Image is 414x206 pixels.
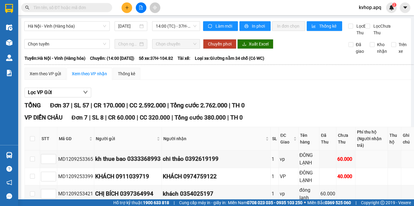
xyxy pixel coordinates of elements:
div: 60.000 [320,190,335,198]
strong: 1900 633 818 [143,200,169,205]
span: Chuyến: (14:00 [DATE]) [90,55,134,62]
span: SL 57 [74,102,89,109]
span: Đã giao [353,41,366,55]
span: plus [125,5,129,10]
span: CC 2.592.000 [129,102,166,109]
span: Số xe: 37H-104.82 [139,55,173,62]
button: printerIn phơi [239,21,271,31]
button: caret-down [400,2,410,13]
span: bar-chart [312,24,317,29]
div: CHỊ BÍCH 0397364994 [95,189,161,198]
span: SL 8 [92,114,104,121]
input: Tìm tên, số ĐT hoặc mã đơn [33,4,105,11]
span: | [105,114,107,121]
td: MD1209253421 [57,185,94,203]
img: warehouse-icon [6,152,12,158]
td: MD1209253399 [57,168,94,185]
img: warehouse-icon [6,39,12,46]
img: warehouse-icon [6,24,12,31]
span: download [242,42,246,47]
th: Chưa Thu [336,127,356,150]
span: Mã GD [59,135,88,142]
span: Loại xe: Giường nằm 34 chỗ (Có WC) [195,55,264,62]
span: CR 170.000 [94,102,125,109]
span: | [89,114,91,121]
span: | [167,102,169,109]
div: 1 [272,173,278,180]
th: Thu hộ [388,127,401,150]
input: Chọn ngày [118,41,138,47]
strong: 0708 023 035 - 0935 103 250 [247,200,302,205]
span: notification [6,180,12,185]
span: Người nhận [163,135,264,142]
span: Người gửi [96,135,155,142]
div: 1 [272,190,278,198]
th: STT [40,127,57,150]
span: aim [153,5,157,10]
span: Kho nhận [375,41,389,55]
span: Tổng cước 380.000 [175,114,226,121]
span: Lọc VP Gửi [28,89,52,96]
div: MD1209253399 [58,173,93,180]
span: Cung cấp máy in - giấy in: [179,199,226,206]
sup: 2 [392,3,396,7]
div: chi thảo 0392619199 [163,154,269,164]
div: MD1209253365 [58,155,93,163]
span: TH 0 [232,102,245,109]
img: icon-new-feature [389,5,394,10]
span: Trên xe [396,41,409,55]
button: Chuyển phơi [203,39,236,49]
th: Tên hàng [299,127,319,150]
span: Miền Bắc [307,199,351,206]
button: downloadXuất Excel [237,39,273,49]
span: | [91,102,92,109]
span: Đơn 37 [50,102,69,109]
div: vp [280,155,297,163]
div: đông lạnh [299,186,318,201]
span: kvhop.apq [354,4,386,11]
span: Xuất Excel [249,41,269,47]
span: | [227,114,229,121]
span: Miền Nam [228,199,302,206]
span: Lọc Chưa Thu [371,23,392,36]
img: logo-vxr [5,4,13,13]
span: question-circle [6,166,12,172]
span: printer [244,24,249,29]
span: copyright [380,201,385,205]
span: CR 60.000 [108,114,135,121]
span: | [229,102,230,109]
span: file-add [139,5,143,10]
span: Hà Nội - Vinh (Hàng hóa) [28,22,106,31]
div: 40.000 [337,173,354,180]
div: KHÁCH 0911039719 [95,172,161,181]
span: | [356,199,356,206]
button: bar-chartThống kê [307,21,342,31]
div: Xem theo VP nhận [72,70,107,77]
div: 1 [272,155,278,163]
button: plus [122,2,132,13]
span: CC 320.000 [140,114,170,121]
th: Phí thu hộ (Người nhận trả) [356,127,388,150]
button: In đơn chọn [272,21,305,31]
th: SL [271,127,279,150]
span: ĐC Giao [280,132,292,145]
span: Tổng cước 2.762.000 [170,102,227,109]
div: KHÁCH 0974759122 [163,172,269,181]
strong: 0369 525 060 [325,200,351,205]
span: caret-down [402,5,408,10]
span: message [6,193,12,199]
span: Làm mới [215,23,233,29]
span: Thống kê [319,23,337,29]
span: VP DIỄN CHÂU [25,114,62,121]
span: Tài xế: [178,55,190,62]
div: Thống kê [118,70,135,77]
div: VP [280,173,297,180]
img: warehouse-icon [6,55,12,61]
button: syncLàm mới [203,21,238,31]
span: Đơn 7 [72,114,88,121]
span: Chọn chuyến [156,39,196,49]
th: Đã Thu [319,127,336,150]
b: Tuyến: Hà Nội - Vinh (Hàng hóa) [25,56,85,61]
span: down [83,90,88,95]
